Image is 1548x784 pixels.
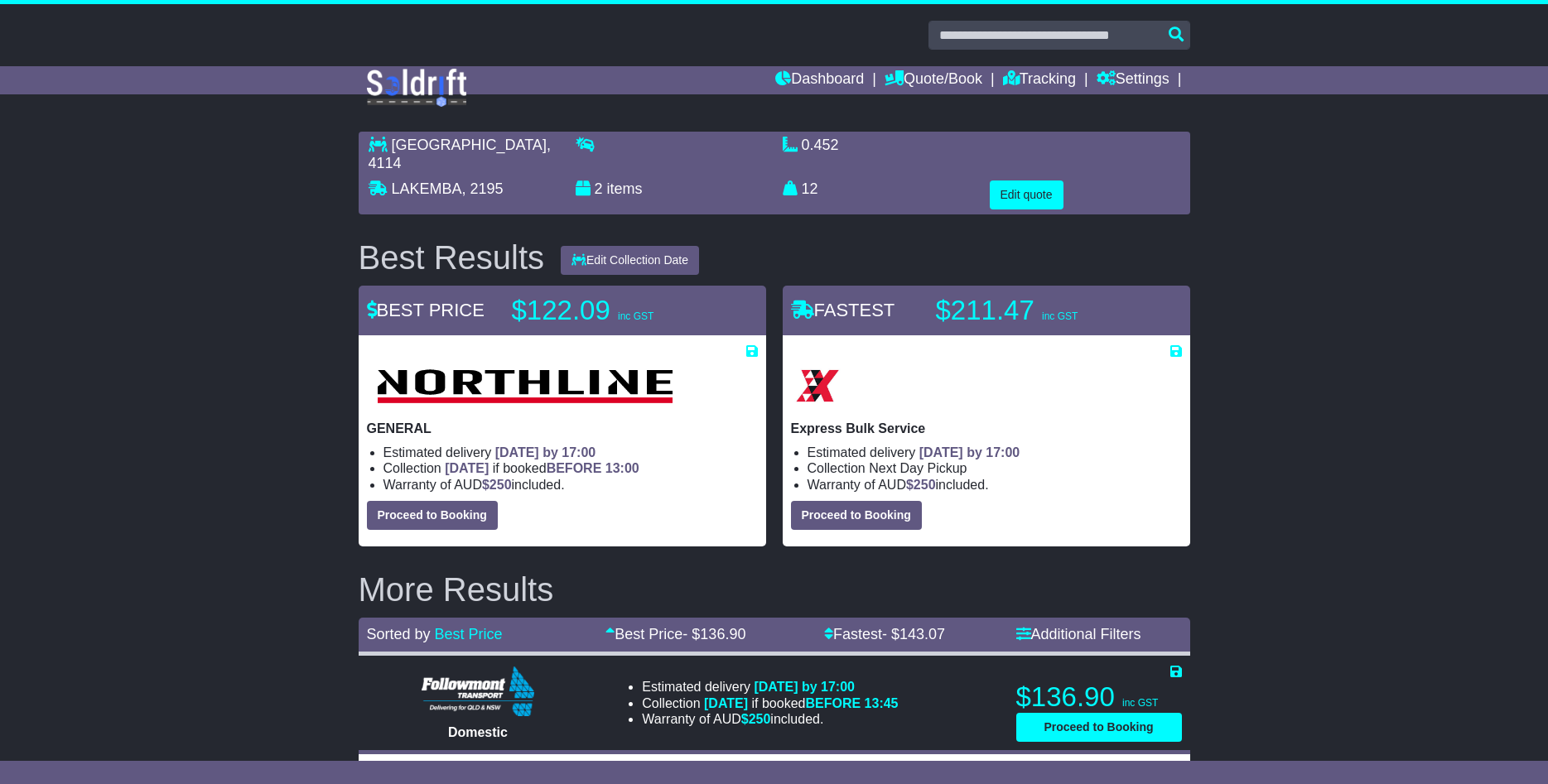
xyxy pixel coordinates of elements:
[682,626,745,642] span: - $
[1016,681,1182,714] p: $136.90
[462,180,504,197] span: , 2195
[754,680,855,694] span: [DATE] by 17:00
[383,460,758,476] li: Collection
[808,477,1182,493] li: Warranty of AUD included.
[936,294,1143,327] p: $211.47
[367,359,682,412] img: Northline Distribution: GENERAL
[749,712,771,726] span: 250
[865,696,899,710] span: 13:45
[512,294,719,327] p: $122.09
[899,626,945,642] span: 143.07
[359,571,1190,608] h2: More Results
[1003,66,1076,94] a: Tracking
[1042,310,1078,322] span: inc GST
[906,478,936,492] span: $
[495,445,596,459] span: [DATE] by 17:00
[445,461,489,475] span: [DATE]
[595,180,603,197] span: 2
[791,421,1182,436] p: Express Bulk Service
[383,445,758,460] li: Estimated delivery
[808,445,1182,460] li: Estimated delivery
[791,359,844,412] img: Border Express: Express Bulk Service
[824,626,945,642] a: Fastest- $143.07
[367,626,431,642] span: Sorted by
[435,626,503,642] a: Best Price
[802,137,839,153] span: 0.452
[642,711,898,727] li: Warranty of AUD included.
[808,460,1182,476] li: Collection
[700,626,745,642] span: 136.90
[367,421,758,436] p: GENERAL
[392,137,547,153] span: [GEOGRAPHIC_DATA]
[869,461,967,475] span: Next Day Pickup
[445,461,639,475] span: if booked
[791,501,922,530] button: Proceed to Booking
[392,180,462,197] span: LAKEMBA
[1097,66,1169,94] a: Settings
[383,477,758,493] li: Warranty of AUD included.
[489,478,512,492] span: 250
[885,66,982,94] a: Quote/Book
[367,501,498,530] button: Proceed to Booking
[367,300,485,320] span: BEST PRICE
[990,180,1063,209] button: Edit quote
[448,725,508,739] span: Domestic
[919,445,1020,459] span: [DATE] by 17:00
[369,137,551,171] span: , 4114
[605,461,639,475] span: 13:00
[1016,626,1141,642] a: Additional Filters
[482,478,512,492] span: $
[704,696,898,710] span: if booked
[914,478,936,492] span: 250
[607,180,643,197] span: items
[422,666,535,716] img: Followmont Transport: Domestic
[547,461,602,475] span: BEFORE
[802,180,818,197] span: 12
[775,66,864,94] a: Dashboard
[1016,713,1182,742] button: Proceed to Booking
[350,239,553,276] div: Best Results
[805,696,861,710] span: BEFORE
[642,695,898,711] li: Collection
[618,310,653,322] span: inc GST
[791,300,895,320] span: FASTEST
[605,626,745,642] a: Best Price- $136.90
[882,626,945,642] span: - $
[704,696,748,710] span: [DATE]
[561,246,699,275] button: Edit Collection Date
[741,712,771,726] span: $
[1122,697,1158,709] span: inc GST
[642,679,898,695] li: Estimated delivery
